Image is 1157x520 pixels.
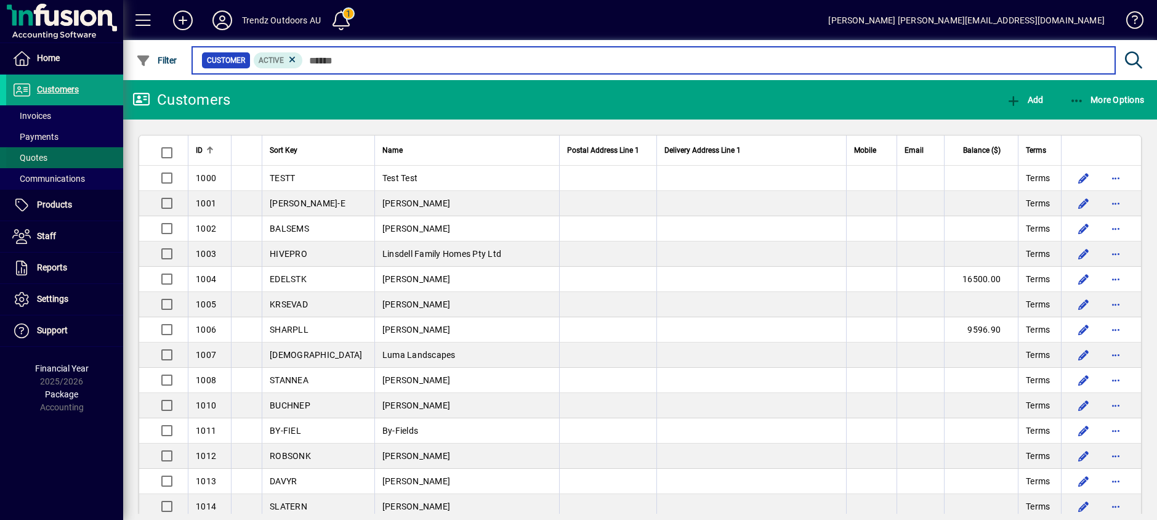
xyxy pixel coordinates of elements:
span: SLATERN [270,502,307,511]
span: Terms [1026,248,1050,260]
span: Postal Address Line 1 [567,144,639,157]
span: [PERSON_NAME] [382,325,450,335]
span: [PERSON_NAME] [382,400,450,410]
span: STANNEA [270,375,308,385]
span: [PERSON_NAME] [382,502,450,511]
a: Communications [6,168,123,189]
span: Home [37,53,60,63]
span: Terms [1026,475,1050,487]
span: Test Test [382,173,417,183]
a: Knowledge Base [1117,2,1142,43]
button: Edit [1074,168,1094,188]
a: Products [6,190,123,221]
span: Linsdell Family Homes Pty Ltd [382,249,501,259]
span: SHARPLL [270,325,308,335]
span: HIVEPRO [270,249,307,259]
button: Add [1003,89,1046,111]
button: Edit [1074,219,1094,238]
span: Sort Key [270,144,297,157]
span: [PERSON_NAME] [382,451,450,461]
div: Balance ($) [952,144,1012,157]
span: [PERSON_NAME]-E [270,198,345,208]
span: By-Fields [382,426,418,436]
span: 1006 [196,325,216,335]
button: Edit [1074,269,1094,289]
button: More options [1106,244,1126,264]
span: Quotes [12,153,47,163]
button: Edit [1074,396,1094,415]
span: Products [37,200,72,209]
span: Name [382,144,403,157]
button: Edit [1074,244,1094,264]
span: Terms [1026,144,1046,157]
button: More Options [1066,89,1148,111]
span: KRSEVAD [270,299,308,309]
button: More options [1106,396,1126,415]
span: Financial Year [35,364,89,373]
button: Edit [1074,497,1094,516]
a: Payments [6,126,123,147]
span: Payments [12,132,58,142]
button: Filter [133,49,180,71]
span: Communications [12,174,85,184]
span: 1011 [196,426,216,436]
button: More options [1106,295,1126,314]
span: 1004 [196,274,216,284]
span: 1005 [196,299,216,309]
mat-chip: Activation Status: Active [254,52,303,68]
a: Reports [6,253,123,283]
span: Terms [1026,298,1050,311]
span: Terms [1026,425,1050,437]
span: Terms [1026,273,1050,285]
a: Home [6,43,123,74]
span: Terms [1026,323,1050,336]
button: More options [1106,168,1126,188]
span: Add [1006,95,1043,105]
button: More options [1106,370,1126,390]
span: DAVYR [270,476,297,486]
span: Terms [1026,500,1050,513]
span: 1000 [196,173,216,183]
button: Edit [1074,446,1094,466]
button: Edit [1074,345,1094,365]
span: Balance ($) [963,144,1001,157]
button: Edit [1074,421,1094,441]
span: Support [37,325,68,335]
span: 1012 [196,451,216,461]
span: Settings [37,294,68,304]
span: Customer [207,54,245,67]
span: [PERSON_NAME] [382,274,450,284]
button: More options [1106,471,1126,491]
div: Customers [132,90,230,110]
span: Email [905,144,924,157]
span: [PERSON_NAME] [382,224,450,234]
span: ROBSONK [270,451,311,461]
span: BY-FIEL [270,426,301,436]
div: Email [905,144,937,157]
span: Terms [1026,399,1050,412]
span: 1013 [196,476,216,486]
button: Edit [1074,471,1094,491]
span: Delivery Address Line 1 [664,144,741,157]
span: Mobile [854,144,876,157]
a: Invoices [6,105,123,126]
span: 1001 [196,198,216,208]
div: Trendz Outdoors AU [242,10,321,30]
span: Invoices [12,111,51,121]
span: Reports [37,262,67,272]
button: Profile [203,9,242,31]
span: 1014 [196,502,216,511]
span: Package [45,389,78,399]
span: [PERSON_NAME] [382,375,450,385]
button: More options [1106,320,1126,339]
span: Active [259,56,284,65]
div: Mobile [854,144,889,157]
span: BUCHNEP [270,400,310,410]
span: 1007 [196,350,216,360]
span: Filter [136,55,177,65]
button: Edit [1074,370,1094,390]
span: Terms [1026,222,1050,235]
span: [PERSON_NAME] [382,198,450,208]
td: 16500.00 [944,267,1018,292]
span: TESTT [270,173,295,183]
